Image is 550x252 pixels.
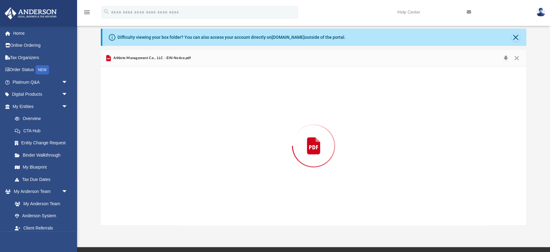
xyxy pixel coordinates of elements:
span: arrow_drop_down [62,88,74,101]
i: search [103,8,110,15]
button: Close [511,33,520,42]
div: Preview [101,50,527,225]
a: CTA Hub [9,125,77,137]
a: [DOMAIN_NAME] [272,35,305,40]
button: Close [511,54,522,62]
a: My Entitiesarrow_drop_down [4,100,77,113]
img: Anderson Advisors Platinum Portal [3,7,59,19]
a: Platinum Q&Aarrow_drop_down [4,76,77,88]
i: menu [83,9,91,16]
span: Athlete Management Co., LLC - EIN Notice.pdf [112,55,191,61]
div: NEW [35,65,49,74]
img: User Pic [536,8,545,17]
a: Client Referrals [9,222,74,234]
span: arrow_drop_down [62,100,74,113]
a: Online Ordering [4,39,77,52]
a: menu [83,12,91,16]
a: Anderson System [9,210,74,222]
a: Home [4,27,77,39]
a: Tax Due Dates [9,173,77,186]
a: Digital Productsarrow_drop_down [4,88,77,101]
button: Download [500,54,511,62]
a: Entity Change Request [9,137,77,149]
a: Order StatusNEW [4,64,77,76]
a: Overview [9,113,77,125]
div: Difficulty viewing your box folder? You can also access your account directly on outside of the p... [117,34,346,41]
a: My Anderson Team [9,198,71,210]
span: arrow_drop_down [62,76,74,89]
a: My Anderson Teamarrow_drop_down [4,186,74,198]
a: Binder Walkthrough [9,149,77,161]
a: My Blueprint [9,161,74,174]
span: arrow_drop_down [62,186,74,198]
a: Tax Organizers [4,51,77,64]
